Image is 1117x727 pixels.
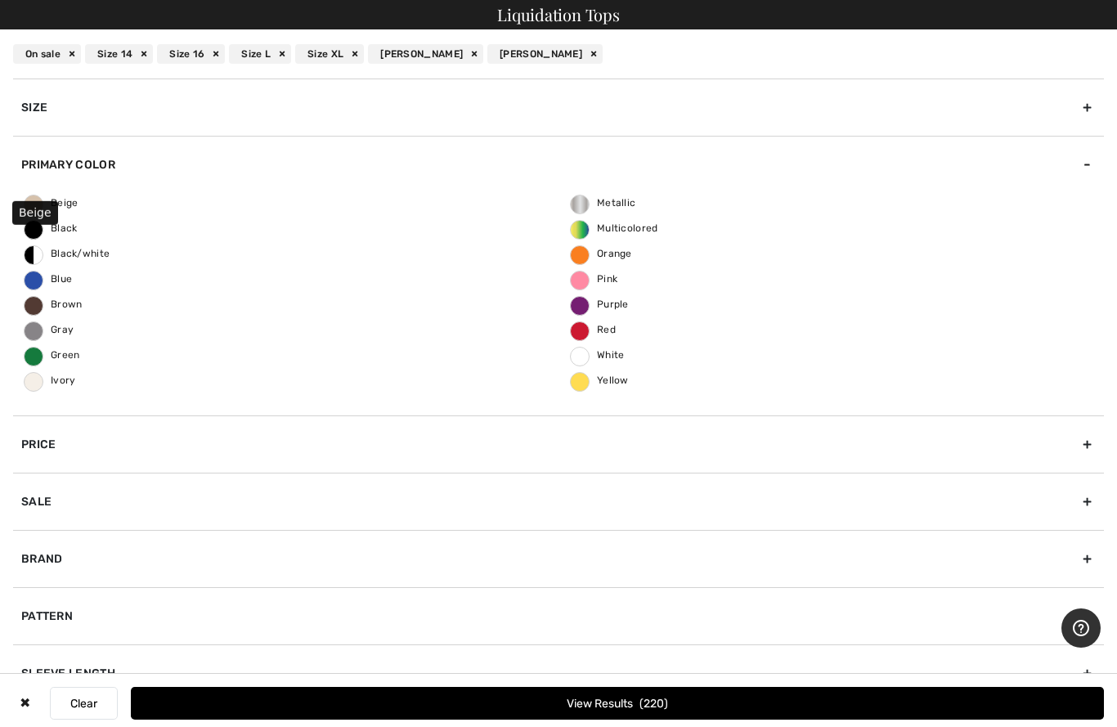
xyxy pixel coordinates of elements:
[571,375,629,386] span: Yellow
[131,687,1104,720] button: View Results220
[571,349,625,361] span: White
[13,79,1104,136] div: Size
[25,298,83,310] span: Brown
[13,530,1104,587] div: Brand
[13,136,1104,193] div: Primary Color
[25,349,80,361] span: Green
[25,324,74,335] span: Gray
[571,197,635,209] span: Metallic
[13,587,1104,644] div: Pattern
[571,324,616,335] span: Red
[12,201,58,225] div: Beige
[25,248,110,259] span: Black/white
[25,375,76,386] span: Ivory
[487,44,603,64] div: [PERSON_NAME]
[368,44,483,64] div: [PERSON_NAME]
[571,298,629,310] span: Purple
[295,44,364,64] div: Size XL
[571,222,658,234] span: Multicolored
[13,687,37,720] div: ✖
[85,44,153,64] div: Size 14
[13,415,1104,473] div: Price
[1061,608,1101,649] iframe: Opens a widget where you can find more information
[13,44,81,64] div: On sale
[639,697,668,711] span: 220
[229,44,291,64] div: Size L
[571,273,617,285] span: Pink
[571,248,632,259] span: Orange
[25,273,72,285] span: Blue
[25,222,78,234] span: Black
[13,644,1104,702] div: Sleeve length
[157,44,225,64] div: Size 16
[13,473,1104,530] div: Sale
[50,687,118,720] button: Clear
